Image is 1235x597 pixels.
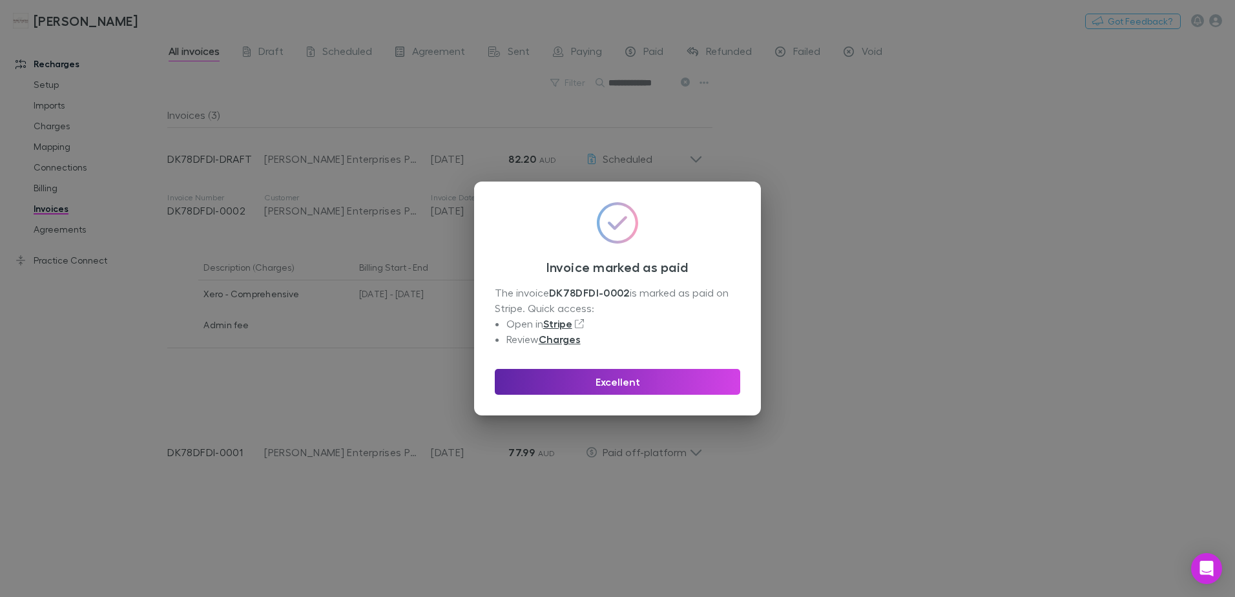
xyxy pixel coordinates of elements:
a: Charges [539,333,581,346]
div: The invoice is marked as paid on Stripe. Quick access: [495,285,740,347]
img: svg%3e [597,202,638,244]
strong: DK78DFDI-0002 [549,286,630,299]
li: Open in [506,316,740,331]
a: Stripe [543,317,572,330]
li: Review [506,331,740,347]
button: Excellent [495,369,740,395]
div: Open Intercom Messenger [1191,553,1222,584]
h3: Invoice marked as paid [495,259,740,275]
